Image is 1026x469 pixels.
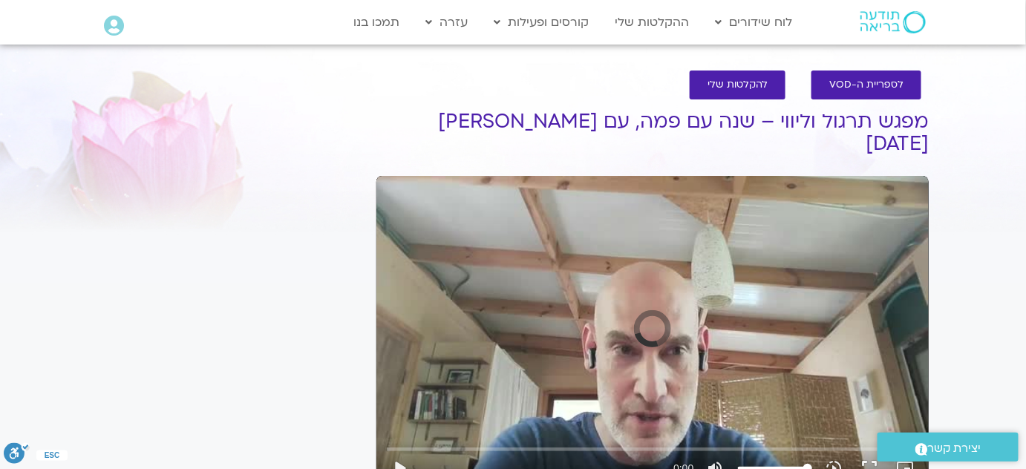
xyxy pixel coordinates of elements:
[419,8,476,36] a: עזרה
[608,8,697,36] a: ההקלטות שלי
[690,70,785,99] a: להקלטות שלי
[347,8,408,36] a: תמכו בנו
[829,79,904,91] span: לספריית ה-VOD
[708,8,800,36] a: לוח שידורים
[811,70,921,99] a: לספריית ה-VOD
[928,439,981,459] span: יצירת קשר
[376,111,929,155] h1: מפגש תרגול וליווי – שנה עם פמה, עם [PERSON_NAME] [DATE]
[487,8,597,36] a: קורסים ופעילות
[708,79,768,91] span: להקלטות שלי
[878,433,1019,462] a: יצירת קשר
[860,11,926,33] img: תודעה בריאה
